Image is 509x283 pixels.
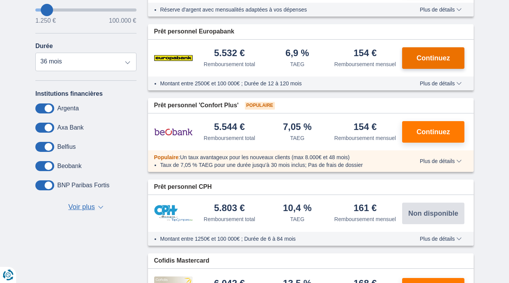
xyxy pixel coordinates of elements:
span: Populaire [245,102,275,110]
span: Voir plus [68,202,95,212]
button: Plus de détails [414,158,467,164]
div: Remboursement total [204,215,255,223]
span: ▼ [98,206,103,209]
span: Prêt personnel CPH [154,183,212,191]
button: Plus de détails [414,7,467,13]
div: Remboursement mensuel [334,134,396,142]
span: Continuez [417,128,450,135]
li: Montant entre 2500€ et 100 000€ ; Durée de 12 à 120 mois [160,80,398,87]
div: 154 € [354,122,377,133]
label: Durée [35,43,53,50]
span: Continuez [417,55,450,62]
div: Remboursement mensuel [334,215,396,223]
span: 1.250 € [35,18,56,24]
button: Continuez [402,47,464,69]
div: 7,05 % [283,122,312,133]
div: 5.532 € [214,48,245,59]
span: Plus de détails [420,158,462,164]
label: Axa Bank [57,124,83,131]
img: pret personnel Europabank [154,48,193,68]
div: 10,4 % [283,203,312,214]
button: Voir plus ▼ [66,202,106,213]
div: 6,9 % [286,48,309,59]
div: 154 € [354,48,377,59]
div: : [148,153,404,161]
button: Plus de détails [414,80,467,87]
img: pret personnel CPH Banque [154,205,193,221]
label: Beobank [57,163,82,170]
label: Belfius [57,143,76,150]
label: Institutions financières [35,90,103,97]
li: Réserve d'argent avec mensualités adaptées à vos dépenses [160,6,398,13]
span: Plus de détails [420,81,462,86]
div: Remboursement mensuel [334,60,396,68]
div: 161 € [354,203,377,214]
span: Un taux avantageux pour les nouveaux clients (max 8.000€ et 48 mois) [180,154,349,160]
input: wantToBorrow [35,8,136,12]
span: 100.000 € [109,18,136,24]
div: TAEG [290,134,304,142]
span: Plus de détails [420,236,462,241]
label: BNP Paribas Fortis [57,182,110,189]
li: Montant entre 1250€ et 100 000€ ; Durée de 6 à 84 mois [160,235,398,243]
div: Remboursement total [204,60,255,68]
div: 5.544 € [214,122,245,133]
span: Plus de détails [420,7,462,12]
div: TAEG [290,215,304,223]
span: Populaire [154,154,179,160]
span: Prêt personnel 'Confort Plus' [154,101,239,110]
button: Continuez [402,121,464,143]
button: Non disponible [402,203,464,224]
div: Remboursement total [204,134,255,142]
span: Non disponible [408,210,458,217]
li: Taux de 7,05 % TAEG pour une durée jusqu’à 30 mois inclus; Pas de frais de dossier [160,161,398,169]
span: Prêt personnel Europabank [154,27,235,36]
span: Cofidis Mastercard [154,256,210,265]
button: Plus de détails [414,236,467,242]
div: TAEG [290,60,304,68]
div: 5.803 € [214,203,245,214]
label: Argenta [57,105,79,112]
img: pret personnel Beobank [154,122,193,141]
